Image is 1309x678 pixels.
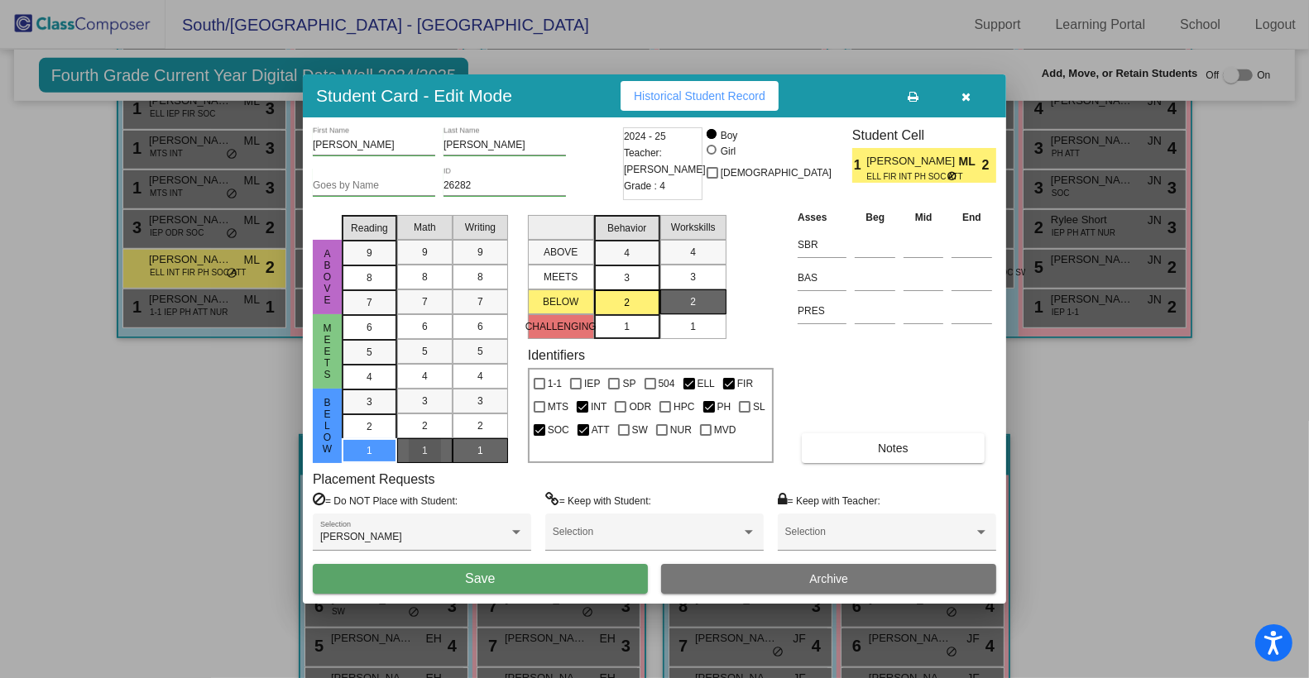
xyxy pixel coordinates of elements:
[624,319,630,334] span: 1
[714,420,736,440] span: MVD
[737,374,753,394] span: FIR
[367,370,372,384] span: 4
[802,433,984,463] button: Notes
[320,531,402,542] span: [PERSON_NAME]
[465,571,495,585] span: Save
[698,374,715,394] span: ELL
[622,374,635,394] span: SP
[852,127,996,143] h3: Student Cell
[548,397,568,417] span: MTS
[866,153,958,170] span: [PERSON_NAME]
[465,220,496,235] span: Writing
[717,397,731,417] span: PH
[592,420,610,440] span: ATT
[982,155,996,175] span: 2
[670,420,692,440] span: NUR
[477,369,483,384] span: 4
[477,443,483,458] span: 1
[313,564,648,594] button: Save
[477,394,483,408] span: 3
[367,419,372,434] span: 2
[477,418,483,433] span: 2
[367,295,372,310] span: 7
[414,220,436,235] span: Math
[422,418,428,433] span: 2
[548,374,562,394] span: 1-1
[753,397,765,417] span: SL
[809,572,848,585] span: Archive
[422,245,428,260] span: 9
[798,265,846,290] input: assessment
[367,345,372,360] span: 5
[632,420,648,440] span: SW
[624,270,630,285] span: 3
[659,374,675,394] span: 504
[367,394,372,409] span: 3
[422,294,428,309] span: 7
[720,144,736,159] div: Girl
[367,443,372,458] span: 1
[422,443,428,458] span: 1
[624,178,665,194] span: Grade : 4
[313,492,458,508] label: = Do NOT Place with Student:
[671,220,716,235] span: Workskills
[851,208,899,227] th: Beg
[422,394,428,408] span: 3
[422,369,428,384] span: 4
[690,319,696,334] span: 1
[607,221,646,236] span: Behavior
[624,145,706,178] span: Teacher: [PERSON_NAME]
[624,246,630,260] span: 4
[690,294,696,309] span: 2
[528,347,585,363] label: Identifiers
[674,397,694,417] span: HPC
[778,492,880,508] label: = Keep with Teacher:
[720,128,738,143] div: Boy
[477,270,483,284] span: 8
[624,295,630,310] span: 2
[422,319,428,334] span: 6
[661,564,996,594] button: Archive
[629,397,651,417] span: ODR
[548,420,569,440] span: SOC
[367,246,372,260] span: 9
[477,319,483,334] span: 6
[852,155,866,175] span: 1
[721,163,832,183] span: [DEMOGRAPHIC_DATA]
[690,245,696,260] span: 4
[351,221,388,236] span: Reading
[634,89,765,103] span: Historical Student Record
[878,442,909,455] span: Notes
[798,298,846,323] input: assessment
[422,344,428,359] span: 5
[959,153,982,170] span: ML
[320,397,335,455] span: Below
[866,170,947,183] span: ELL FIR INT PH SOC ATT
[477,245,483,260] span: 9
[591,397,607,417] span: INT
[621,81,779,111] button: Historical Student Record
[624,128,666,145] span: 2024 - 25
[477,294,483,309] span: 7
[316,85,512,106] h3: Student Card - Edit Mode
[798,232,846,257] input: assessment
[367,270,372,285] span: 8
[477,344,483,359] span: 5
[545,492,651,508] label: = Keep with Student:
[794,208,851,227] th: Asses
[320,248,335,306] span: above
[313,180,435,192] input: goes by name
[444,180,566,192] input: Enter ID
[313,471,435,487] label: Placement Requests
[899,208,947,227] th: Mid
[690,270,696,284] span: 3
[584,374,600,394] span: IEP
[320,322,335,380] span: Meets
[367,320,372,335] span: 6
[422,270,428,284] span: 8
[947,208,996,227] th: End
